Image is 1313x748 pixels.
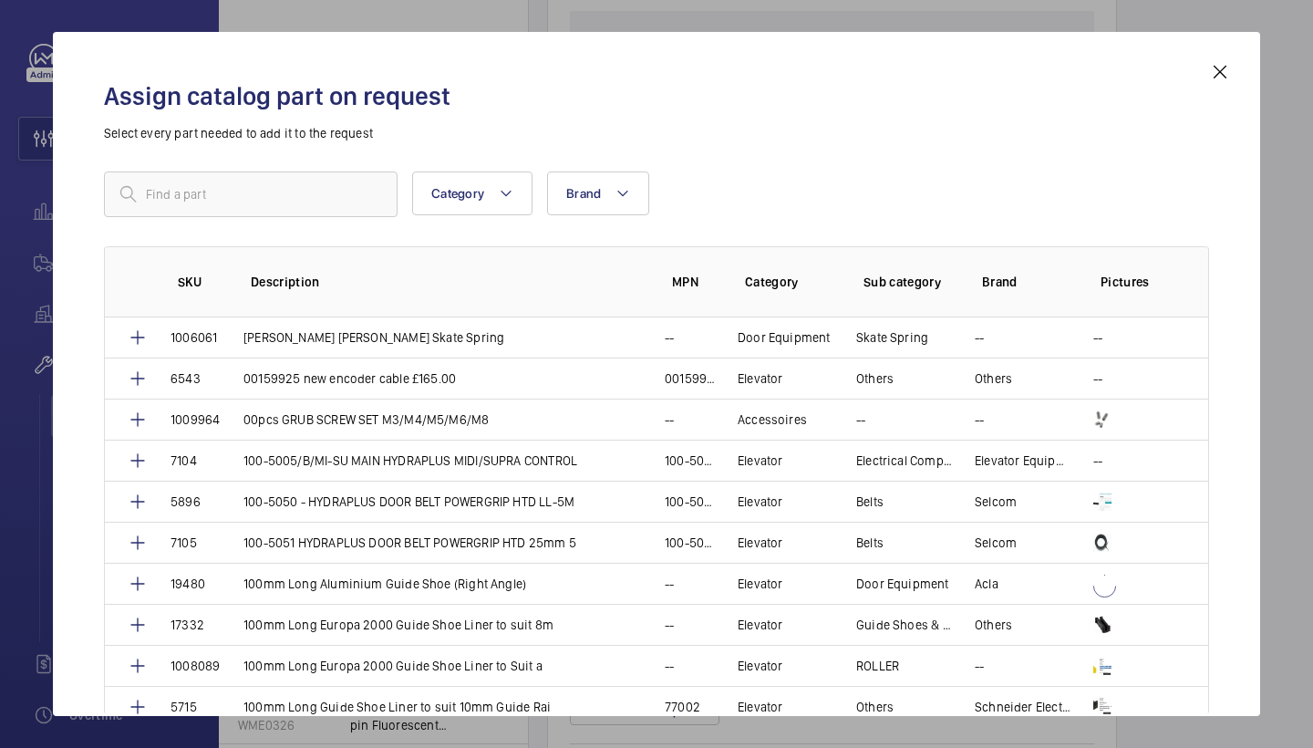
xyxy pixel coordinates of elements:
[1093,698,1111,716] img: lcdwG98fXYY0AACy9jPBIpcZEkOEAy9ZN8EvqnJ8wtBlISMk.png
[566,186,601,201] span: Brand
[856,328,928,347] p: Skate Spring
[171,452,197,470] p: 7104
[1093,452,1102,470] p: --
[171,328,217,347] p: 1006061
[171,493,201,511] p: 5896
[738,698,782,716] p: Elevator
[665,452,716,470] p: 100-5005/B/MI-SU MAIN HYDRAPLUS MIDI/SUPRA CONTROL DRIVE BOARD -£585.00 in stock
[738,369,782,388] p: Elevator
[243,369,456,388] p: 00159925 new encoder cable £165.00
[738,452,782,470] p: Elevator
[856,657,899,675] p: ROLLER
[738,616,782,634] p: Elevator
[171,410,220,429] p: 1009964
[665,369,716,388] p: 00159925 new encoder cable £165.00
[856,493,884,511] p: Belts
[738,575,782,593] p: Elevator
[856,698,894,716] p: Others
[243,452,577,470] p: 100-5005/B/MI-SU MAIN HYDRAPLUS MIDI/SUPRA CONTROL
[738,657,782,675] p: Elevator
[1093,493,1111,511] img: _dW2QeXtqj2XApb0RIFej-EcYYiqVK8CJrmvz4KZW0QVkn5L.png
[243,616,553,634] p: 100mm Long Europa 2000 Guide Shoe Liner to suit 8m
[745,273,834,291] p: Category
[1093,328,1102,347] p: --
[665,657,674,675] p: --
[975,452,1071,470] p: Elevator Equipment Limited
[672,273,716,291] p: MPN
[243,698,551,716] p: 100mm Long Guide Shoe Liner to suit 10mm Guide Rai
[975,493,1017,511] p: Selcom
[856,410,865,429] p: --
[1093,657,1111,675] img: b2esfgYh-pbSgT3rsLYmHW2uYHgWe00xvcg-N_u99xqVExqJ.png
[863,273,953,291] p: Sub category
[171,657,220,675] p: 1008089
[431,186,484,201] span: Category
[243,534,576,552] p: 100-5051 HYDRAPLUS DOOR BELT POWERGRIP HTD 25mm 5
[243,328,504,347] p: [PERSON_NAME] [PERSON_NAME] Skate Spring
[243,575,526,593] p: 100mm Long Aluminium Guide Shoe (Right Angle)
[1093,616,1111,634] img: TuV9evIV6mlBx5zJzW3VLq0HxwYH1Wkc-Yfxown0jZnoHAPR.png
[251,273,643,291] p: Description
[856,616,953,634] p: Guide Shoes & Oilers
[665,534,716,552] p: 100-5051
[243,410,489,429] p: 00pcs GRUB SCREW SET M3/M4/M5/M6/M8
[1093,369,1102,388] p: --
[856,369,894,388] p: Others
[1101,273,1172,291] p: Pictures
[975,698,1071,716] p: Schneider Electric
[856,534,884,552] p: Belts
[178,273,222,291] p: SKU
[171,698,197,716] p: 5715
[975,328,984,347] p: --
[1093,534,1111,552] img: VqgOoa1s3zRBwM3KiH-A_lLWrkJb0Znld2DktAGZKySJvcgr.png
[665,575,674,593] p: --
[171,575,205,593] p: 19480
[975,369,1012,388] p: Others
[1093,410,1111,429] img: T_1ijpohQ7awDUDVRvko7sOiStpfWp7Su0z_GWi7PsTCBXTz.png
[738,534,782,552] p: Elevator
[547,171,649,215] button: Brand
[856,452,953,470] p: Electrical Component
[975,410,984,429] p: --
[104,124,1209,142] p: Select every part needed to add it to the request
[975,657,984,675] p: --
[975,534,1017,552] p: Selcom
[975,575,998,593] p: Acla
[982,273,1071,291] p: Brand
[104,79,1209,113] h2: Assign catalog part on request
[412,171,532,215] button: Category
[738,493,782,511] p: Elevator
[975,616,1012,634] p: Others
[243,657,543,675] p: 100mm Long Europa 2000 Guide Shoe Liner to Suit a
[738,410,807,429] p: Accessoires
[243,493,574,511] p: 100-5050 - HYDRAPLUS DOOR BELT POWERGRIP HTD LL-5M
[171,369,201,388] p: 6543
[665,698,700,716] p: 77002
[171,616,204,634] p: 17332
[738,328,831,347] p: Door Equipment
[104,171,398,217] input: Find a part
[856,575,949,593] p: Door Equipment
[665,616,674,634] p: --
[171,534,197,552] p: 7105
[665,410,674,429] p: --
[665,328,674,347] p: --
[665,493,716,511] p: 100-5050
